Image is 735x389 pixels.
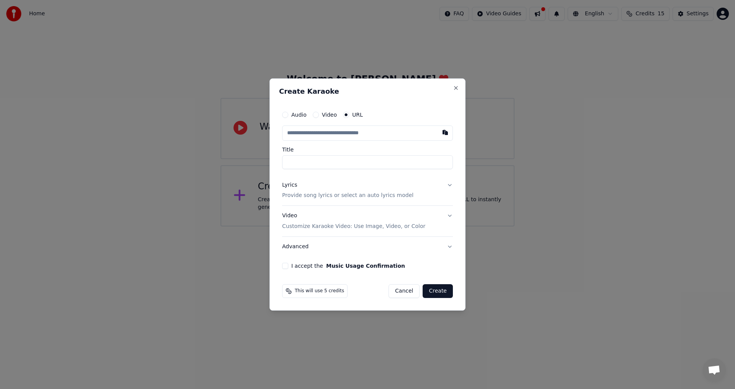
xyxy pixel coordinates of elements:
div: Lyrics [282,181,297,189]
button: Create [423,284,453,298]
h2: Create Karaoke [279,88,456,95]
button: VideoCustomize Karaoke Video: Use Image, Video, or Color [282,206,453,237]
label: Audio [291,112,307,117]
button: I accept the [326,263,405,269]
p: Customize Karaoke Video: Use Image, Video, or Color [282,223,425,230]
button: LyricsProvide song lyrics or select an auto lyrics model [282,175,453,206]
p: Provide song lyrics or select an auto lyrics model [282,192,413,200]
label: Title [282,147,453,152]
label: URL [352,112,363,117]
button: Cancel [389,284,420,298]
span: This will use 5 credits [295,288,344,294]
div: Video [282,212,425,231]
label: I accept the [291,263,405,269]
button: Advanced [282,237,453,257]
label: Video [322,112,337,117]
